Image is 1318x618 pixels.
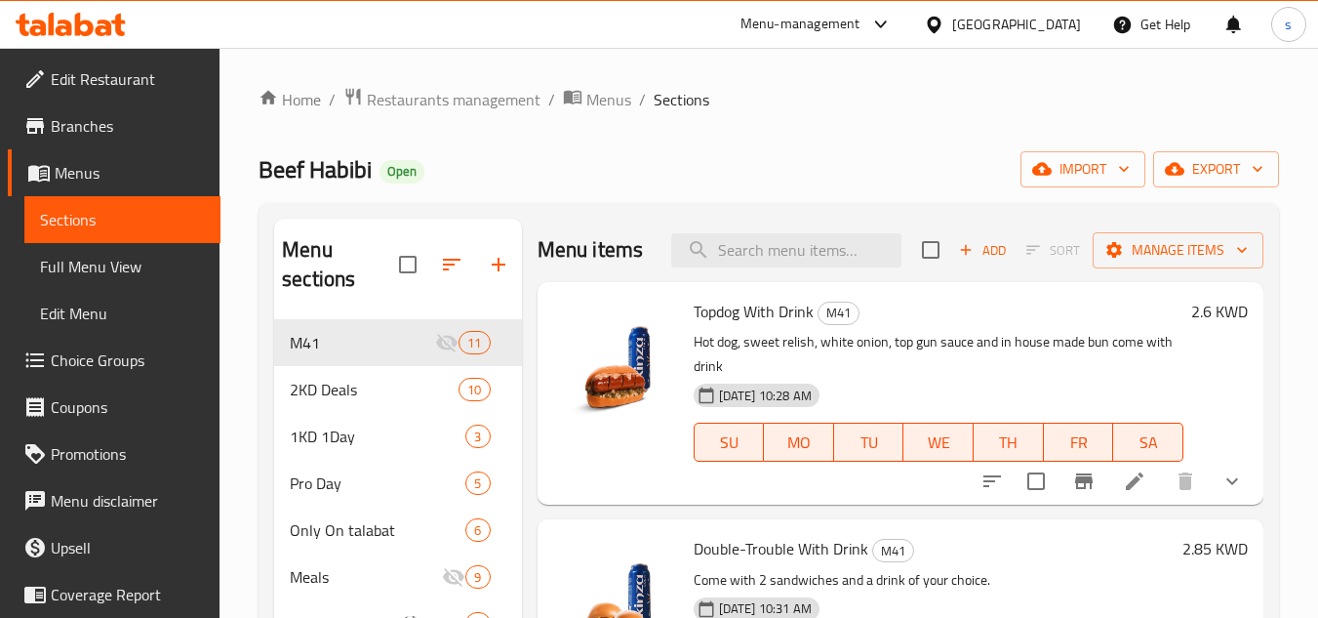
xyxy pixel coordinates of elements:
span: Edit Menu [40,302,205,325]
li: / [639,88,646,111]
span: Select to update [1016,461,1057,502]
h6: 2.6 KWD [1191,298,1248,325]
h2: Menu items [538,235,644,265]
span: Coverage Report [51,583,205,606]
span: MO [772,429,826,457]
span: Branches [51,114,205,138]
a: Branches [8,103,220,149]
span: SA [1121,429,1176,457]
button: SA [1113,423,1183,462]
button: show more [1209,458,1256,505]
a: Menus [8,149,220,196]
button: import [1020,151,1145,187]
a: Edit menu item [1123,470,1146,493]
button: SU [694,423,765,462]
span: Double-Trouble With Drink [694,534,868,563]
span: Sections [40,208,205,231]
span: Full Menu View [40,255,205,278]
div: Pro Day5 [274,460,521,507]
a: Full Menu View [24,243,220,290]
span: WE [911,429,966,457]
a: Edit Restaurant [8,56,220,103]
a: Restaurants management [343,87,540,112]
div: items [459,331,490,354]
button: Add section [475,241,522,288]
span: Edit Restaurant [51,67,205,91]
span: Coupons [51,395,205,419]
span: Menus [55,161,205,185]
div: M4111 [274,319,521,366]
span: Select section first [1014,235,1093,266]
span: Manage items [1108,238,1248,263]
a: Sections [24,196,220,243]
span: 2KD Deals [290,378,459,401]
span: M41 [873,540,913,562]
div: [GEOGRAPHIC_DATA] [952,14,1081,35]
svg: Inactive section [435,331,459,354]
li: / [329,88,336,111]
img: Topdog With Drink [553,298,678,423]
span: Meals [290,565,442,589]
span: TU [842,429,897,457]
button: FR [1044,423,1114,462]
span: Menus [586,88,631,111]
div: items [459,378,490,401]
span: SU [702,429,757,457]
span: 11 [459,334,489,352]
span: import [1036,157,1130,182]
div: items [465,565,490,589]
div: items [465,518,490,542]
input: search [671,233,901,268]
span: Choice Groups [51,349,205,372]
div: items [465,472,490,495]
div: Only On talabat6 [274,507,521,554]
div: Open [379,160,424,184]
svg: Show Choices [1220,470,1244,493]
span: Pro Day [290,472,465,495]
span: Add item [951,235,1014,266]
button: TU [834,423,904,462]
span: 10 [459,381,489,399]
span: 6 [466,521,489,540]
div: 2KD Deals10 [274,366,521,413]
span: [DATE] 10:28 AM [711,387,819,405]
a: Home [259,88,321,111]
span: Sections [654,88,709,111]
button: sort-choices [969,458,1016,505]
nav: breadcrumb [259,87,1279,112]
span: Restaurants management [367,88,540,111]
h2: Menu sections [282,235,398,294]
p: Come with 2 sandwiches and a drink of your choice. [694,568,1175,593]
span: M41 [819,302,859,324]
span: 3 [466,428,489,446]
button: Manage items [1093,232,1263,268]
div: items [465,425,490,448]
span: Topdog With Drink [694,297,814,326]
span: Promotions [51,442,205,466]
span: Select section [910,229,951,270]
span: Menu disclaimer [51,489,205,513]
span: Select all sections [387,244,428,285]
svg: Inactive section [442,565,465,589]
span: 1KD 1Day [290,425,465,448]
span: 9 [466,568,489,587]
span: Upsell [51,536,205,559]
button: Branch-specific-item [1060,458,1107,505]
a: Choice Groups [8,337,220,384]
div: M41 [818,302,859,325]
span: M41 [290,331,435,354]
span: export [1169,157,1263,182]
div: 1KD 1Day3 [274,413,521,460]
button: delete [1162,458,1209,505]
a: Menus [563,87,631,112]
div: Meals9 [274,554,521,600]
a: Coupons [8,384,220,431]
a: Coverage Report [8,571,220,618]
button: Add [951,235,1014,266]
span: s [1285,14,1292,35]
span: FR [1052,429,1106,457]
